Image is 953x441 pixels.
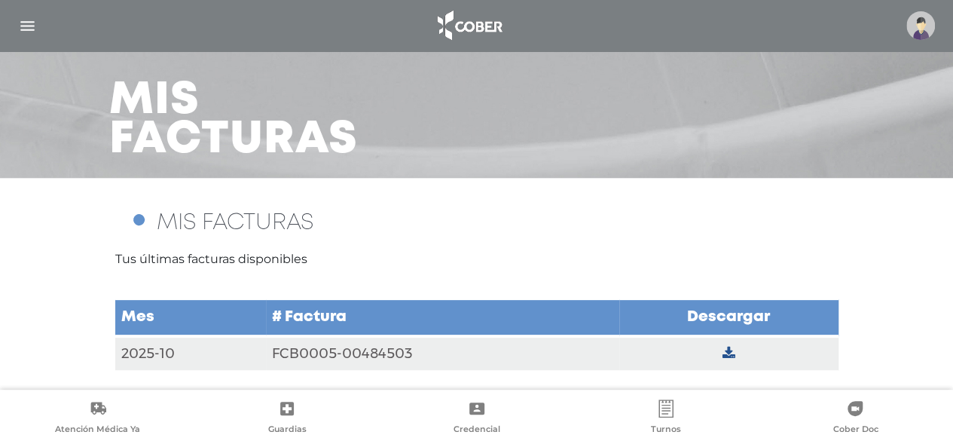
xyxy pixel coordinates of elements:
td: Mes [115,299,267,336]
p: Tus últimas facturas disponibles [115,250,838,268]
a: Atención Médica Ya [3,400,192,438]
td: 2025-10 [115,336,267,371]
img: Cober_menu-lines-white.svg [18,17,37,35]
span: MIS FACTURAS [157,213,313,233]
span: Turnos [651,424,681,437]
span: Credencial [454,424,500,437]
h3: Mis facturas [109,81,358,160]
img: profile-placeholder.svg [906,11,935,40]
span: Atención Médica Ya [55,424,140,437]
span: Cober Doc [832,424,878,437]
img: logo_cober_home-white.png [429,8,509,44]
a: Credencial [382,400,571,438]
span: Guardias [268,424,307,437]
td: # Factura [266,299,619,336]
td: FCB0005-00484503 [266,336,619,371]
a: Cober Doc [761,400,950,438]
a: Guardias [192,400,381,438]
a: Turnos [571,400,760,438]
td: Descargar [619,299,838,336]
